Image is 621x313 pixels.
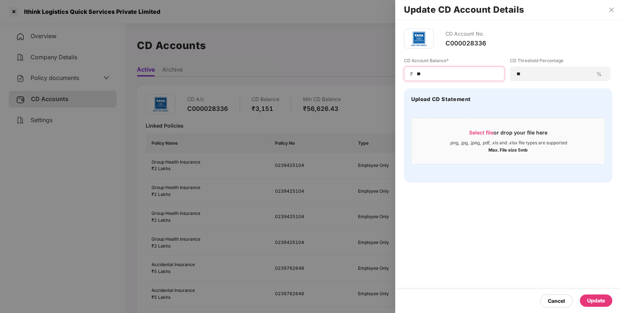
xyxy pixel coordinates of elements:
[469,129,547,140] div: or drop your file here
[411,96,471,103] h4: Upload CD Statement
[469,129,494,136] span: Select file
[404,6,612,14] h2: Update CD Account Details
[449,140,567,146] div: .png, .jpg, .jpeg, .pdf, .xls and .xlsx file types are supported
[410,71,416,77] span: ₹
[408,28,430,50] img: tatag.png
[548,297,565,305] div: Cancel
[445,39,486,47] div: C000028336
[488,146,528,153] div: Max. File size 5mb
[404,57,504,67] label: CD Account Balance*
[587,297,605,305] div: Update
[510,57,610,67] label: CD Threshold Percentage
[594,71,605,77] span: %
[609,7,614,13] span: close
[445,29,486,39] div: CD Account No.
[412,124,605,158] span: Select fileor drop your file here.png, .jpg, .jpeg, .pdf, .xls and .xlsx file types are supported...
[606,7,617,13] button: Close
